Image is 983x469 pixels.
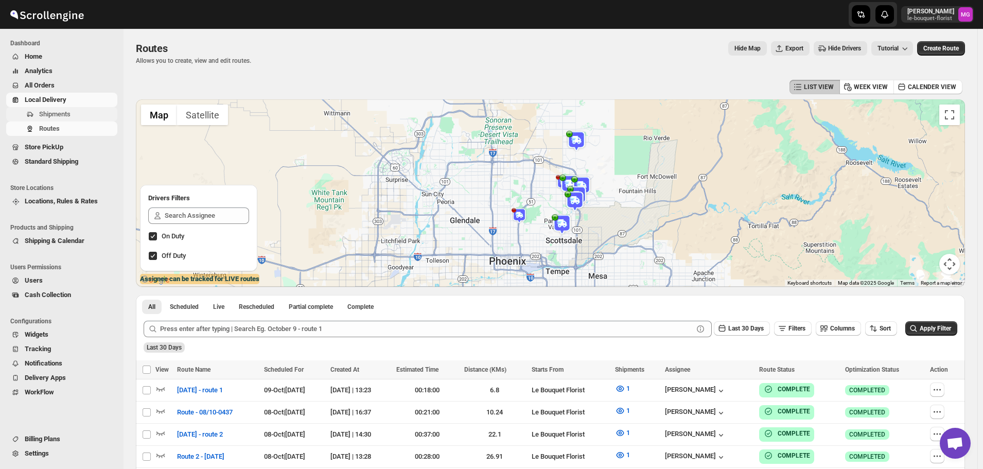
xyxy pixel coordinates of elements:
[264,453,305,460] span: 08-Oct | [DATE]
[763,450,810,461] button: COMPLETE
[763,406,810,416] button: COMPLETE
[880,325,891,332] span: Sort
[464,366,506,373] span: Distance (KMs)
[10,263,118,271] span: Users Permissions
[239,303,274,311] span: Rescheduled
[25,237,84,245] span: Shipping & Calendar
[165,207,249,224] input: Search Assignee
[8,2,85,27] img: ScrollEngine
[958,7,973,22] span: Melody Gluth
[25,67,52,75] span: Analytics
[171,426,229,443] button: [DATE] - route 2
[626,407,630,414] span: 1
[838,280,894,286] span: Map data ©2025 Google
[849,453,885,461] span: COMPLETED
[396,366,438,373] span: Estimated Time
[940,428,971,459] div: Open chat
[6,327,117,342] button: Widgets
[665,366,690,373] span: Assignee
[532,366,564,373] span: Starts From
[615,366,644,373] span: Shipments
[289,303,333,311] span: Partial complete
[728,325,764,332] span: Last 30 Days
[141,105,177,125] button: Show street map
[865,321,897,336] button: Sort
[609,425,636,441] button: 1
[330,385,390,395] div: [DATE] | 13:23
[845,366,899,373] span: Optimization Status
[816,321,861,336] button: Columns
[665,386,726,396] button: [PERSON_NAME]
[39,110,71,118] span: Shipments
[921,280,962,286] a: Report a map error
[734,44,761,53] span: Hide Map
[177,105,228,125] button: Show satellite imagery
[25,276,43,284] span: Users
[464,451,526,462] div: 26.91
[213,303,224,311] span: Live
[665,408,726,418] button: [PERSON_NAME]
[778,408,810,415] b: COMPLETE
[330,429,390,440] div: [DATE] | 14:30
[665,452,726,462] button: [PERSON_NAME]
[138,273,172,287] a: Open this area in Google Maps (opens a new window)
[10,39,118,47] span: Dashboard
[155,366,169,373] span: View
[177,366,210,373] span: Route Name
[39,125,60,132] span: Routes
[839,80,894,94] button: WEEK VIEW
[162,232,184,240] span: On Duty
[893,80,962,94] button: CALENDER VIEW
[177,407,233,418] span: Route - 08/10-0437
[171,448,231,465] button: Route 2 - [DATE]
[25,449,49,457] span: Settings
[25,359,62,367] span: Notifications
[532,407,608,418] div: Le Bouquet Florist
[907,15,954,22] p: le-bouquet-florist
[10,184,118,192] span: Store Locations
[148,193,249,203] h2: Drivers Filters
[6,107,117,121] button: Shipments
[170,303,199,311] span: Scheduled
[814,41,867,56] button: Hide Drivers
[787,280,832,287] button: Keyboard shortcuts
[147,344,182,351] span: Last 30 Days
[148,303,155,311] span: All
[396,385,458,395] div: 00:18:00
[609,447,636,463] button: 1
[907,7,954,15] p: [PERSON_NAME]
[25,435,60,443] span: Billing Plans
[6,78,117,93] button: All Orders
[609,403,636,419] button: 1
[6,371,117,385] button: Delivery Apps
[264,408,305,416] span: 08-Oct | [DATE]
[264,386,305,394] span: 09-Oct | [DATE]
[25,388,54,396] span: WorkFlow
[177,451,224,462] span: Route 2 - [DATE]
[905,321,957,336] button: Apply Filter
[10,223,118,232] span: Products and Shipping
[25,53,42,60] span: Home
[626,385,630,392] span: 1
[788,325,805,332] span: Filters
[25,197,98,205] span: Locations, Rules & Rates
[396,407,458,418] div: 00:21:00
[6,49,117,64] button: Home
[6,432,117,446] button: Billing Plans
[714,321,770,336] button: Last 30 Days
[171,382,229,398] button: [DATE] - route 1
[6,385,117,399] button: WorkFlow
[138,273,172,287] img: Google
[347,303,374,311] span: Complete
[6,121,117,136] button: Routes
[136,42,168,55] span: Routes
[923,44,959,53] span: Create Route
[25,291,71,299] span: Cash Collection
[900,280,915,286] a: Terms (opens in new tab)
[6,64,117,78] button: Analytics
[665,430,726,440] button: [PERSON_NAME]
[532,429,608,440] div: Le Bouquet Florist
[939,254,960,274] button: Map camera controls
